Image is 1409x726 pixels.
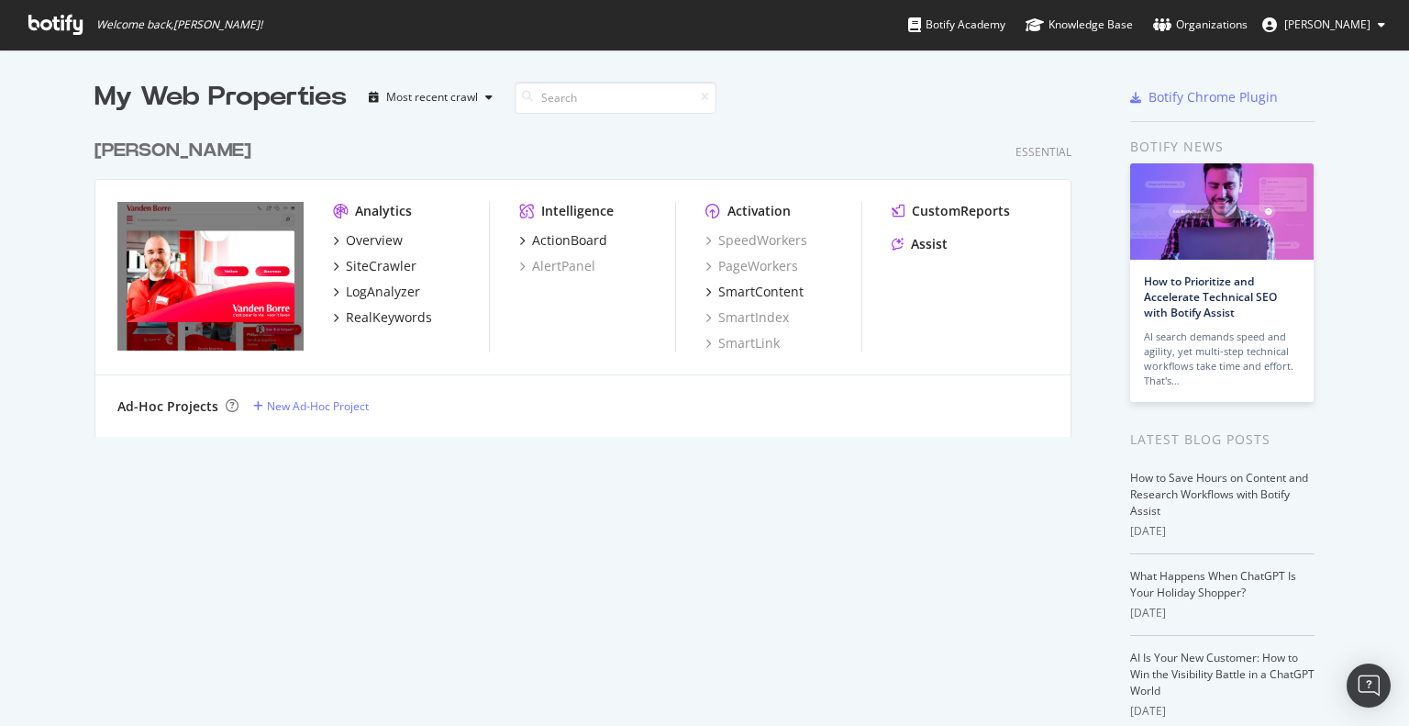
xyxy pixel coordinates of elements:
[1130,470,1308,519] a: How to Save Hours on Content and Research Workflows with Botify Assist
[1026,16,1133,34] div: Knowledge Base
[911,235,948,253] div: Assist
[908,16,1005,34] div: Botify Academy
[1130,430,1315,450] div: Latest Blog Posts
[705,334,780,352] a: SmartLink
[333,308,432,327] a: RealKeywords
[519,257,595,275] a: AlertPanel
[94,116,1086,437] div: grid
[1130,568,1296,600] a: What Happens When ChatGPT Is Your Holiday Shopper?
[532,231,607,250] div: ActionBoard
[705,308,789,327] a: SmartIndex
[519,231,607,250] a: ActionBoard
[346,283,420,301] div: LogAnalyzer
[94,138,259,164] a: [PERSON_NAME]
[892,202,1010,220] a: CustomReports
[1130,163,1314,260] img: How to Prioritize and Accelerate Technical SEO with Botify Assist
[892,235,948,253] a: Assist
[1015,144,1071,160] div: Essential
[705,283,804,301] a: SmartContent
[912,202,1010,220] div: CustomReports
[386,92,478,103] div: Most recent crawl
[267,398,369,414] div: New Ad-Hoc Project
[355,202,412,220] div: Analytics
[1130,523,1315,540] div: [DATE]
[1347,664,1391,708] div: Open Intercom Messenger
[1130,703,1315,720] div: [DATE]
[346,308,432,327] div: RealKeywords
[346,257,416,275] div: SiteCrawler
[705,231,807,250] a: SpeedWorkers
[718,283,804,301] div: SmartContent
[705,257,798,275] a: PageWorkers
[1130,650,1315,698] a: AI Is Your New Customer: How to Win the Visibility Battle in a ChatGPT World
[1130,137,1315,157] div: Botify news
[1248,10,1400,39] button: [PERSON_NAME]
[1130,605,1315,621] div: [DATE]
[94,79,347,116] div: My Web Properties
[253,398,369,414] a: New Ad-Hoc Project
[1144,329,1300,388] div: AI search demands speed and agility, yet multi-step technical workflows take time and effort. Tha...
[333,283,420,301] a: LogAnalyzer
[541,202,614,220] div: Intelligence
[346,231,403,250] div: Overview
[117,202,304,351] img: www.vandenborre.be/
[94,138,251,164] div: [PERSON_NAME]
[1148,88,1278,106] div: Botify Chrome Plugin
[515,82,716,114] input: Search
[727,202,791,220] div: Activation
[1153,16,1248,34] div: Organizations
[333,231,403,250] a: Overview
[333,257,416,275] a: SiteCrawler
[1130,88,1278,106] a: Botify Chrome Plugin
[117,397,218,416] div: Ad-Hoc Projects
[361,83,500,112] button: Most recent crawl
[1144,274,1277,320] a: How to Prioritize and Accelerate Technical SEO with Botify Assist
[1284,17,1370,32] span: Jan Mostrey
[96,17,262,32] span: Welcome back, [PERSON_NAME] !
